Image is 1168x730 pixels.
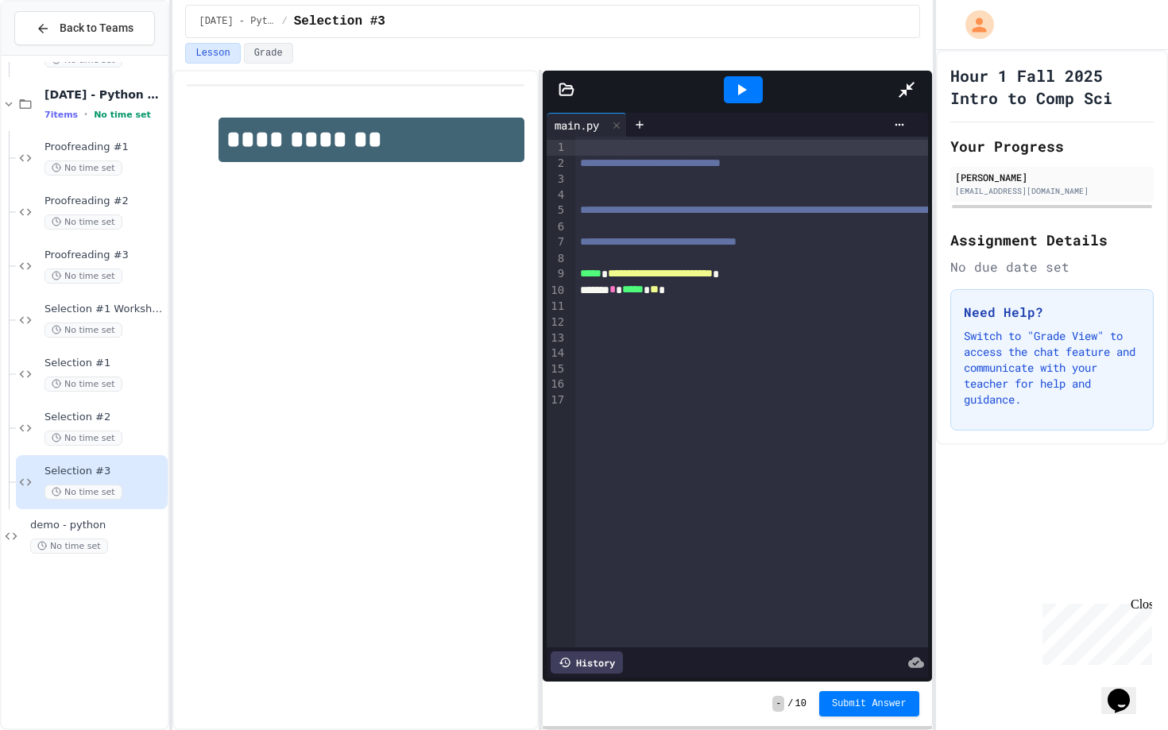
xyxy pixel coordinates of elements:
div: 6 [547,219,567,235]
span: No time set [30,539,108,554]
span: Sept 24 - Python M3 [199,15,275,28]
div: 9 [547,266,567,282]
div: History [551,651,623,674]
div: 11 [547,299,567,315]
h3: Need Help? [964,303,1140,322]
span: No time set [44,431,122,446]
p: Switch to "Grade View" to access the chat feature and communicate with your teacher for help and ... [964,328,1140,407]
span: No time set [44,268,122,284]
div: 7 [547,234,567,250]
div: My Account [949,6,998,43]
div: 14 [547,346,567,361]
span: Selection #1 Worksheet Verify [44,303,164,316]
div: 15 [547,361,567,377]
div: 4 [547,187,567,203]
span: Proofreading #3 [44,249,164,262]
div: 5 [547,203,567,218]
div: [EMAIL_ADDRESS][DOMAIN_NAME] [955,185,1149,197]
iframe: chat widget [1101,666,1152,714]
span: No time set [44,323,122,338]
span: Selection #2 [44,411,164,424]
div: main.py [547,113,627,137]
iframe: chat widget [1036,597,1152,665]
span: [DATE] - Python M3 [44,87,164,102]
span: - [772,696,784,712]
span: Selection #3 [44,465,164,478]
span: No time set [44,160,122,176]
span: 7 items [44,110,78,120]
div: Chat with us now!Close [6,6,110,101]
div: 10 [547,283,567,299]
span: • [84,108,87,121]
div: 3 [547,172,567,187]
span: Back to Teams [60,20,133,37]
span: Selection #1 [44,357,164,370]
div: 8 [547,251,567,267]
span: demo - python [30,519,164,532]
span: No time set [44,214,122,230]
div: 12 [547,315,567,330]
span: Submit Answer [832,697,907,710]
button: Submit Answer [819,691,919,716]
span: Proofreading #2 [44,195,164,208]
h2: Your Progress [950,135,1154,157]
div: No due date set [950,257,1154,276]
div: 13 [547,330,567,346]
div: main.py [547,117,607,133]
span: No time set [44,485,122,500]
div: 1 [547,140,567,156]
div: 16 [547,377,567,392]
div: 17 [547,392,567,408]
h1: Hour 1 Fall 2025 Intro to Comp Sci [950,64,1154,109]
span: Selection #3 [294,12,385,31]
span: 10 [795,697,806,710]
button: Lesson [185,43,240,64]
span: No time set [44,377,122,392]
button: Back to Teams [14,11,155,45]
h2: Assignment Details [950,229,1154,251]
div: 2 [547,156,567,172]
span: Proofreading #1 [44,141,164,154]
span: / [787,697,793,710]
span: / [281,15,287,28]
div: [PERSON_NAME] [955,170,1149,184]
button: Grade [244,43,293,64]
span: No time set [94,110,151,120]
